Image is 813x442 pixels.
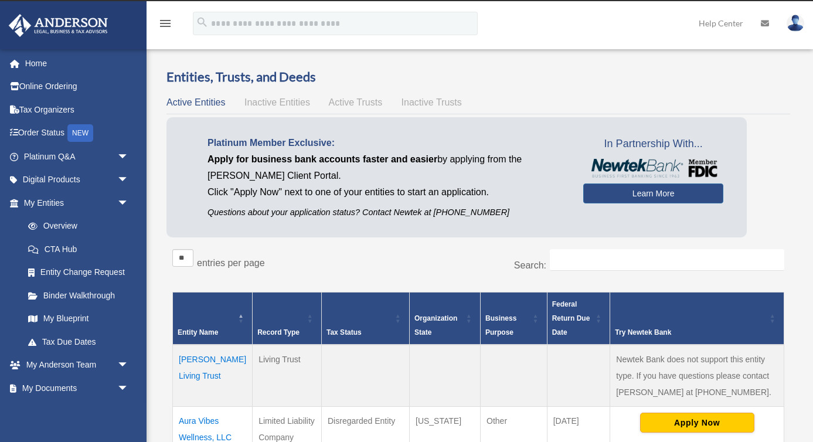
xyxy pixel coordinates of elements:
span: arrow_drop_down [117,168,141,192]
i: search [196,16,209,29]
a: Digital Productsarrow_drop_down [8,168,147,192]
p: Questions about your application status? Contact Newtek at [PHONE_NUMBER] [207,205,566,220]
i: menu [158,16,172,30]
a: CTA Hub [16,237,141,261]
p: Click "Apply Now" next to one of your entities to start an application. [207,184,566,200]
a: Learn More [583,183,723,203]
a: Overview [16,215,135,238]
a: Order StatusNEW [8,121,147,145]
div: Try Newtek Bank [615,325,766,339]
span: Record Type [257,328,300,336]
td: Newtek Bank does not support this entity type. If you have questions please contact [PERSON_NAME]... [610,345,784,407]
a: Tax Organizers [8,98,147,121]
a: Platinum Q&Aarrow_drop_down [8,145,147,168]
span: arrow_drop_down [117,145,141,169]
button: Apply Now [640,413,754,433]
a: Home [8,52,147,75]
span: arrow_drop_down [117,400,141,424]
th: Record Type: Activate to sort [253,293,322,345]
span: arrow_drop_down [117,191,141,215]
label: entries per page [197,258,265,268]
a: menu [158,21,172,30]
a: My Anderson Teamarrow_drop_down [8,353,147,377]
img: User Pic [787,15,804,32]
a: Tax Due Dates [16,330,141,353]
img: Anderson Advisors Platinum Portal [5,14,111,37]
td: Living Trust [253,345,322,407]
a: Binder Walkthrough [16,284,141,307]
span: Inactive Entities [244,97,310,107]
span: Apply for business bank accounts faster and easier [207,154,437,164]
a: My Documentsarrow_drop_down [8,376,147,400]
th: Try Newtek Bank : Activate to sort [610,293,784,345]
span: Business Purpose [485,314,516,336]
div: NEW [67,124,93,142]
span: In Partnership With... [583,135,723,154]
span: Tax Status [326,328,362,336]
th: Federal Return Due Date: Activate to sort [547,293,610,345]
span: Inactive Trusts [402,97,462,107]
a: Online Ordering [8,75,147,98]
p: Platinum Member Exclusive: [207,135,566,151]
a: My Blueprint [16,307,141,331]
span: arrow_drop_down [117,376,141,400]
th: Business Purpose: Activate to sort [481,293,547,345]
th: Tax Status: Activate to sort [322,293,410,345]
a: Entity Change Request [16,261,141,284]
span: arrow_drop_down [117,353,141,378]
label: Search: [514,260,546,270]
p: by applying from the [PERSON_NAME] Client Portal. [207,151,566,184]
span: Organization State [414,314,457,336]
a: My Entitiesarrow_drop_down [8,191,141,215]
h3: Entities, Trusts, and Deeds [166,68,790,86]
span: Entity Name [178,328,218,336]
span: Federal Return Due Date [552,300,590,336]
img: NewtekBankLogoSM.png [589,159,717,178]
td: [PERSON_NAME] Living Trust [173,345,253,407]
span: Active Entities [166,97,225,107]
th: Entity Name: Activate to invert sorting [173,293,253,345]
th: Organization State: Activate to sort [410,293,481,345]
a: Online Learningarrow_drop_down [8,400,147,423]
span: Active Trusts [329,97,383,107]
